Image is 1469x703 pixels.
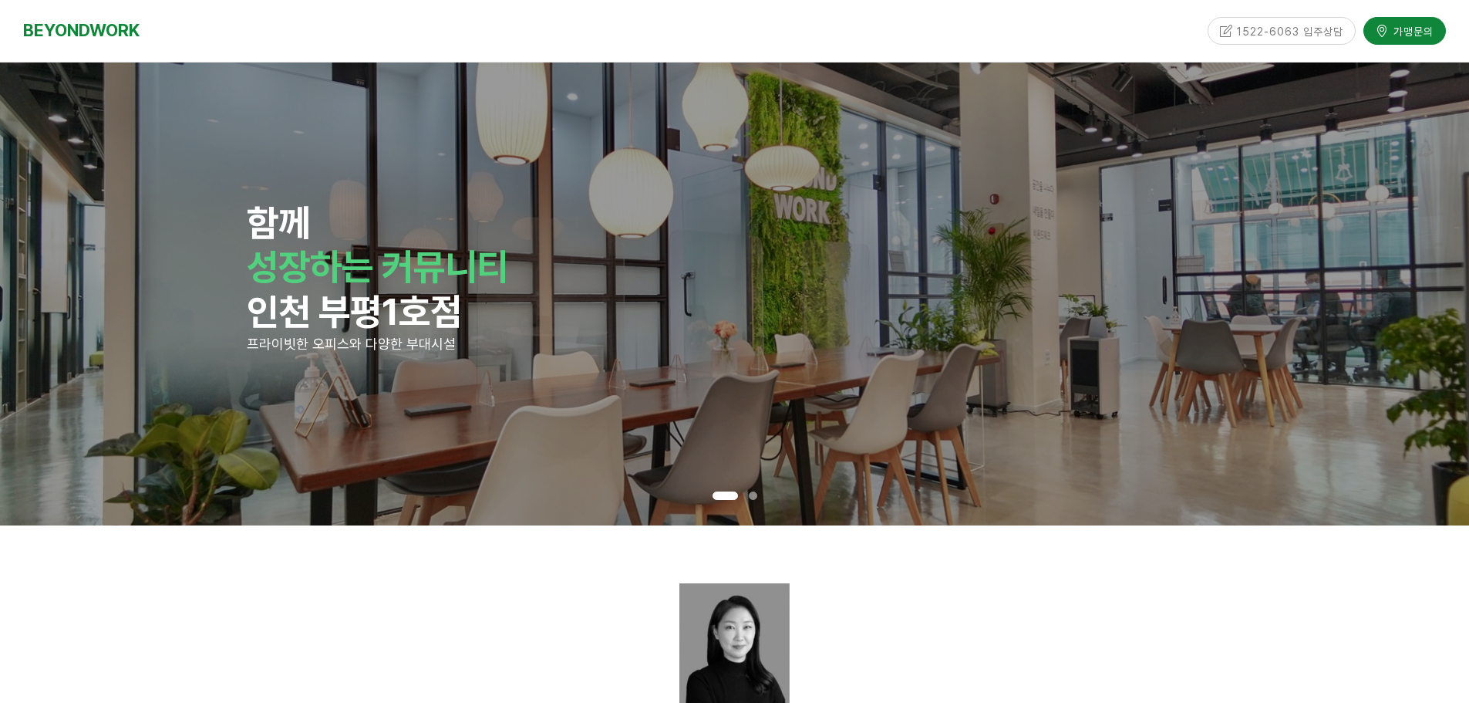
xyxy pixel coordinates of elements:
[247,336,456,352] span: 프라이빗한 오피스와 다양한 부대시설
[1363,17,1446,44] a: 가맹문의
[1389,23,1434,39] span: 가맹문의
[247,245,508,289] strong: 성장하는 커뮤니티
[23,16,140,45] a: BEYONDWORK
[247,289,462,334] strong: 인천 부평1호점
[247,201,310,245] strong: 함께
